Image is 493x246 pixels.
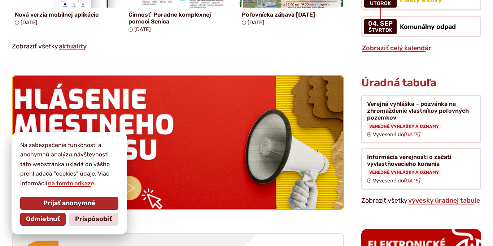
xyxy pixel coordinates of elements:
[368,20,393,27] span: 04. sep
[361,148,481,190] a: Informácia verejnosti o začatí vyvlastňovacieho konania Verejné vyhlášky a oznamy Vyvesené do[DATE]
[20,141,118,188] p: Na zabezpečenie funkčnosti a anonymnú analýzu návštevnosti táto webstránka ukladá do vášho prehli...
[47,180,95,187] a: na tomto odkaze
[361,16,481,37] a: Komunálny odpad 04. sep štvrtok
[21,20,37,26] span: [DATE]
[134,26,151,33] span: [DATE]
[361,95,481,143] a: Verejná vyhláška – pozvánka na zhromaždenie vlastníkov poľovných pozemkov Verejné vyhlášky a ozna...
[400,23,456,31] span: Komunálny odpad
[361,44,432,52] a: Zobraziť celý kalendár
[15,11,114,18] h4: Nová verzia mobilnej aplikácie
[69,213,118,226] button: Prispôsobiť
[248,20,264,26] span: [DATE]
[242,11,341,18] h4: Poľovnícka zábava [DATE]
[368,27,393,33] span: štvrtok
[26,215,60,223] span: Odmietnuť
[368,1,392,7] span: utorok
[128,11,228,25] h4: Činnosť Poradne komplexnej pomoci Senica
[12,41,344,52] p: Zobraziť všetky
[407,197,481,204] a: Zobraziť celú úradnú tabuľu
[20,197,118,210] button: Prijať anonymné
[43,199,95,207] span: Prijať anonymné
[20,213,66,226] button: Odmietnuť
[75,215,112,223] span: Prispôsobiť
[361,195,481,206] p: Zobraziť všetky
[58,42,87,50] a: Zobraziť všetky aktuality
[361,77,436,89] h3: Úradná tabuľa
